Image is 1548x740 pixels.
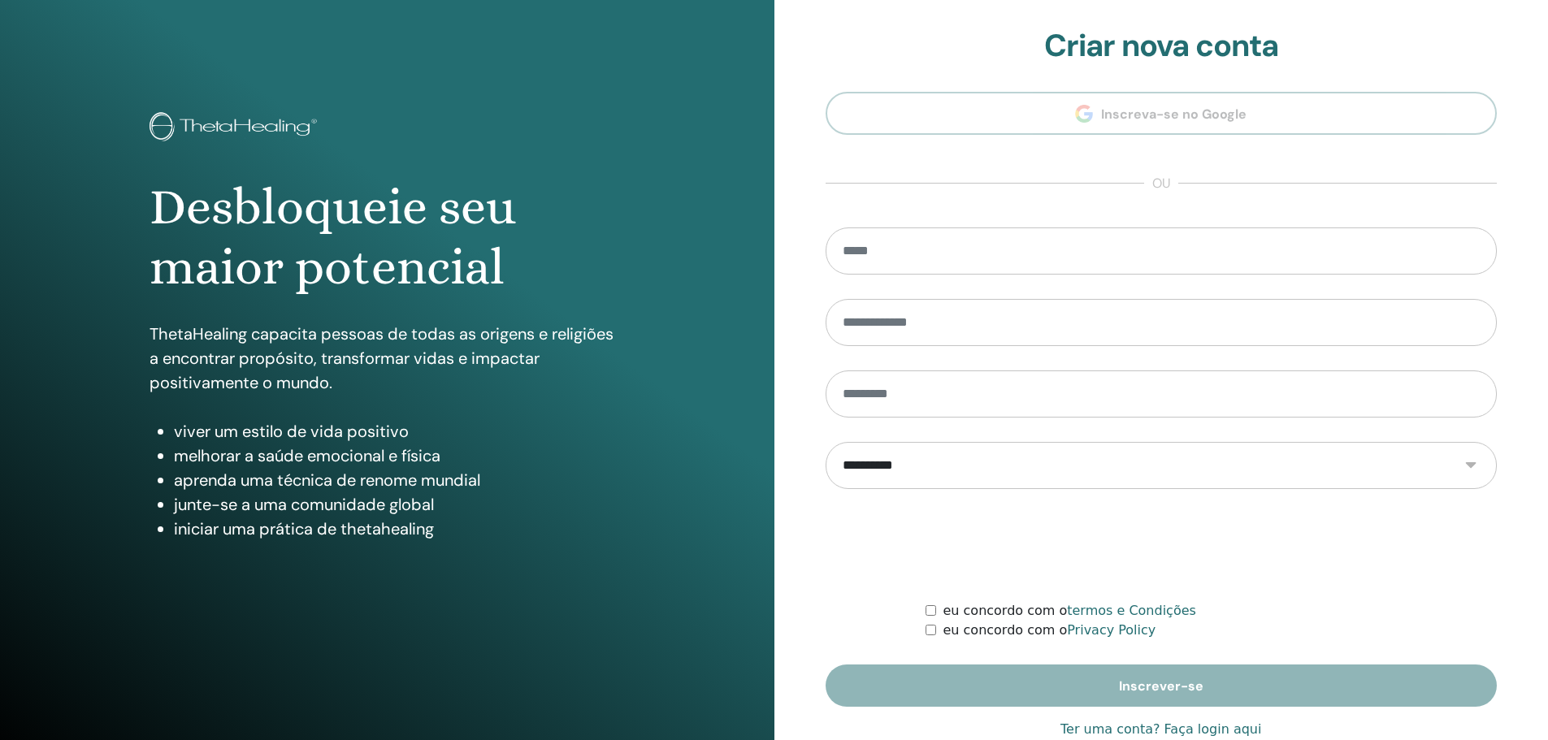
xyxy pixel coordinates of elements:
h1: Desbloqueie seu maior potencial [150,177,625,298]
span: ou [1144,174,1178,193]
label: eu concordo com o [943,601,1195,621]
a: Ter uma conta? Faça login aqui [1060,720,1261,739]
label: eu concordo com o [943,621,1156,640]
iframe: reCAPTCHA [1038,513,1285,577]
p: ThetaHealing capacita pessoas de todas as origens e religiões a encontrar propósito, transformar ... [150,322,625,395]
li: junte-se a uma comunidade global [174,492,625,517]
li: melhorar a saúde emocional e física [174,444,625,468]
li: aprenda uma técnica de renome mundial [174,468,625,492]
a: termos e Condições [1067,603,1196,618]
li: iniciar uma prática de thetahealing [174,517,625,541]
a: Privacy Policy [1067,622,1156,638]
h2: Criar nova conta [826,28,1498,65]
li: viver um estilo de vida positivo [174,419,625,444]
